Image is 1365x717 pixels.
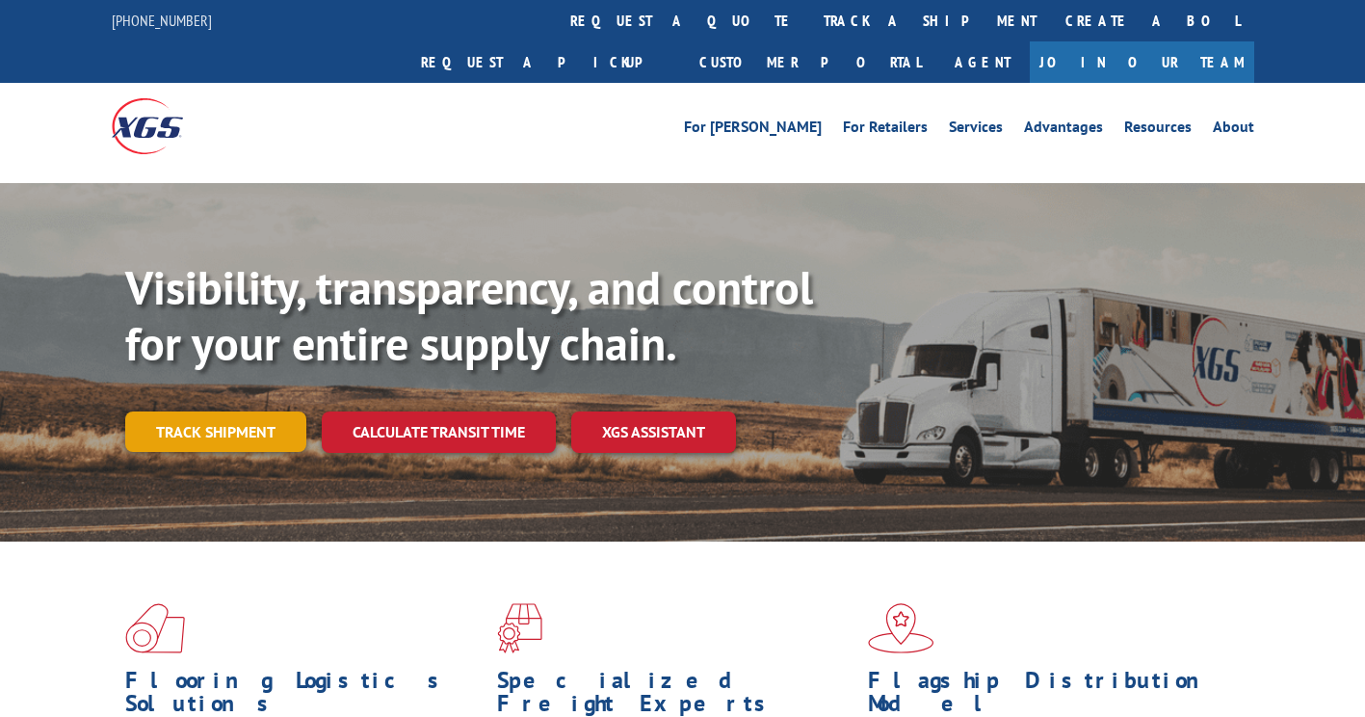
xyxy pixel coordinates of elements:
a: Services [949,119,1003,141]
img: xgs-icon-flagship-distribution-model-red [868,603,934,653]
a: Request a pickup [407,41,685,83]
a: Advantages [1024,119,1103,141]
a: For [PERSON_NAME] [684,119,822,141]
img: xgs-icon-focused-on-flooring-red [497,603,542,653]
a: XGS ASSISTANT [571,412,736,453]
a: Calculate transit time [322,412,556,453]
a: Customer Portal [685,41,935,83]
img: xgs-icon-total-supply-chain-intelligence-red [125,603,185,653]
a: Agent [935,41,1030,83]
a: Track shipment [125,412,306,452]
a: Resources [1124,119,1192,141]
a: [PHONE_NUMBER] [112,11,212,30]
b: Visibility, transparency, and control for your entire supply chain. [125,257,813,373]
a: For Retailers [843,119,928,141]
a: About [1213,119,1254,141]
a: Join Our Team [1030,41,1254,83]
